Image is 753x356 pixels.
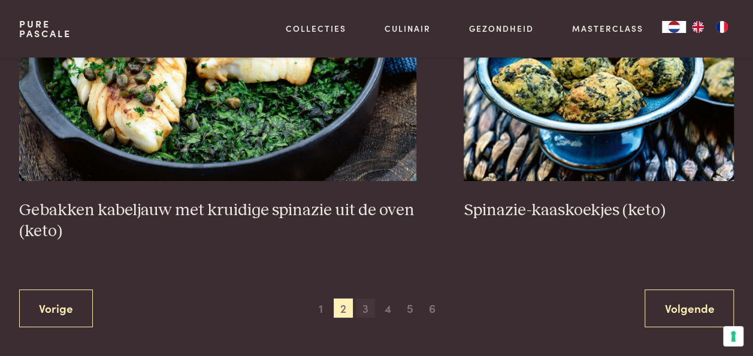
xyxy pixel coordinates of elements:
a: EN [686,21,710,33]
aside: Language selected: Nederlands [662,21,734,33]
a: Culinair [385,22,431,35]
span: 3 [356,298,375,318]
a: Masterclass [571,22,643,35]
a: Vorige [19,289,93,327]
a: Volgende [645,289,734,327]
div: Language [662,21,686,33]
h3: Spinazie-kaaskoekjes (keto) [464,200,734,221]
span: 5 [400,298,419,318]
a: NL [662,21,686,33]
ul: Language list [686,21,734,33]
span: 4 [378,298,397,318]
h3: Gebakken kabeljauw met kruidige spinazie uit de oven (keto) [19,200,416,242]
a: Collecties [286,22,346,35]
span: 6 [423,298,442,318]
a: Gezondheid [469,22,534,35]
span: 2 [334,298,353,318]
span: 1 [312,298,331,318]
a: PurePascale [19,19,71,38]
a: FR [710,21,734,33]
button: Uw voorkeuren voor toestemming voor trackingtechnologieën [723,326,743,346]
